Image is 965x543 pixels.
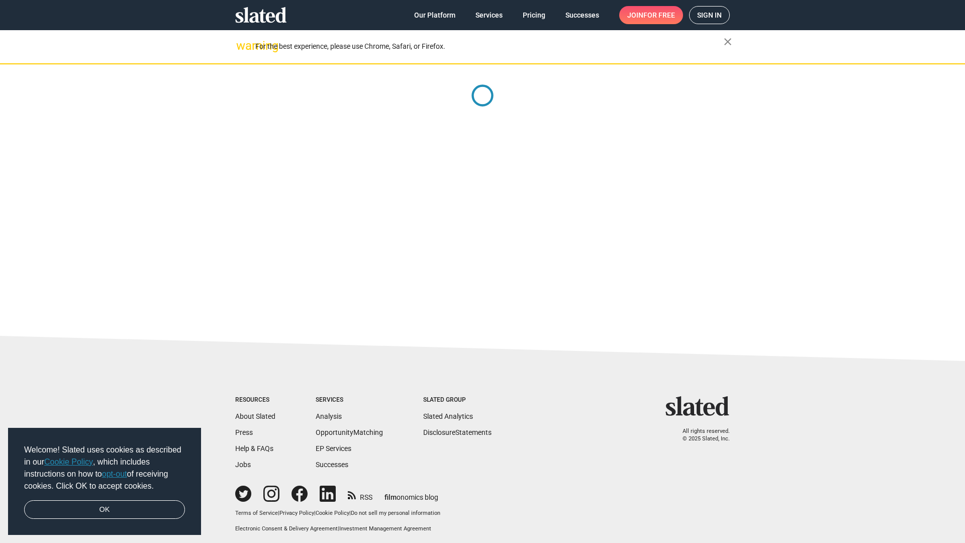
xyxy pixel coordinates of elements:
[515,6,553,24] a: Pricing
[423,412,473,420] a: Slated Analytics
[255,40,724,53] div: For the best experience, please use Chrome, Safari, or Firefox.
[627,6,675,24] span: Join
[722,36,734,48] mat-icon: close
[384,485,438,502] a: filmonomics blog
[235,412,275,420] a: About Slated
[689,6,730,24] a: Sign in
[235,510,278,516] a: Terms of Service
[316,444,351,452] a: EP Services
[316,412,342,420] a: Analysis
[235,525,338,532] a: Electronic Consent & Delivery Agreement
[406,6,463,24] a: Our Platform
[279,510,314,516] a: Privacy Policy
[235,396,275,404] div: Resources
[235,428,253,436] a: Press
[414,6,455,24] span: Our Platform
[351,510,440,517] button: Do not sell my personal information
[316,510,349,516] a: Cookie Policy
[348,487,372,502] a: RSS
[475,6,503,24] span: Services
[316,461,348,469] a: Successes
[349,510,351,516] span: |
[316,428,383,436] a: OpportunityMatching
[24,500,185,519] a: dismiss cookie message
[338,525,339,532] span: |
[423,428,492,436] a: DisclosureStatements
[643,6,675,24] span: for free
[672,428,730,442] p: All rights reserved. © 2025 Slated, Inc.
[316,396,383,404] div: Services
[384,493,397,501] span: film
[8,428,201,535] div: cookieconsent
[619,6,683,24] a: Joinfor free
[24,444,185,492] span: Welcome! Slated uses cookies as described in our , which includes instructions on how to of recei...
[523,6,545,24] span: Pricing
[423,396,492,404] div: Slated Group
[278,510,279,516] span: |
[235,444,273,452] a: Help & FAQs
[102,470,127,478] a: opt-out
[697,7,722,24] span: Sign in
[565,6,599,24] span: Successes
[557,6,607,24] a: Successes
[236,40,248,52] mat-icon: warning
[314,510,316,516] span: |
[235,461,251,469] a: Jobs
[467,6,511,24] a: Services
[44,458,93,466] a: Cookie Policy
[339,525,431,532] a: Investment Management Agreement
